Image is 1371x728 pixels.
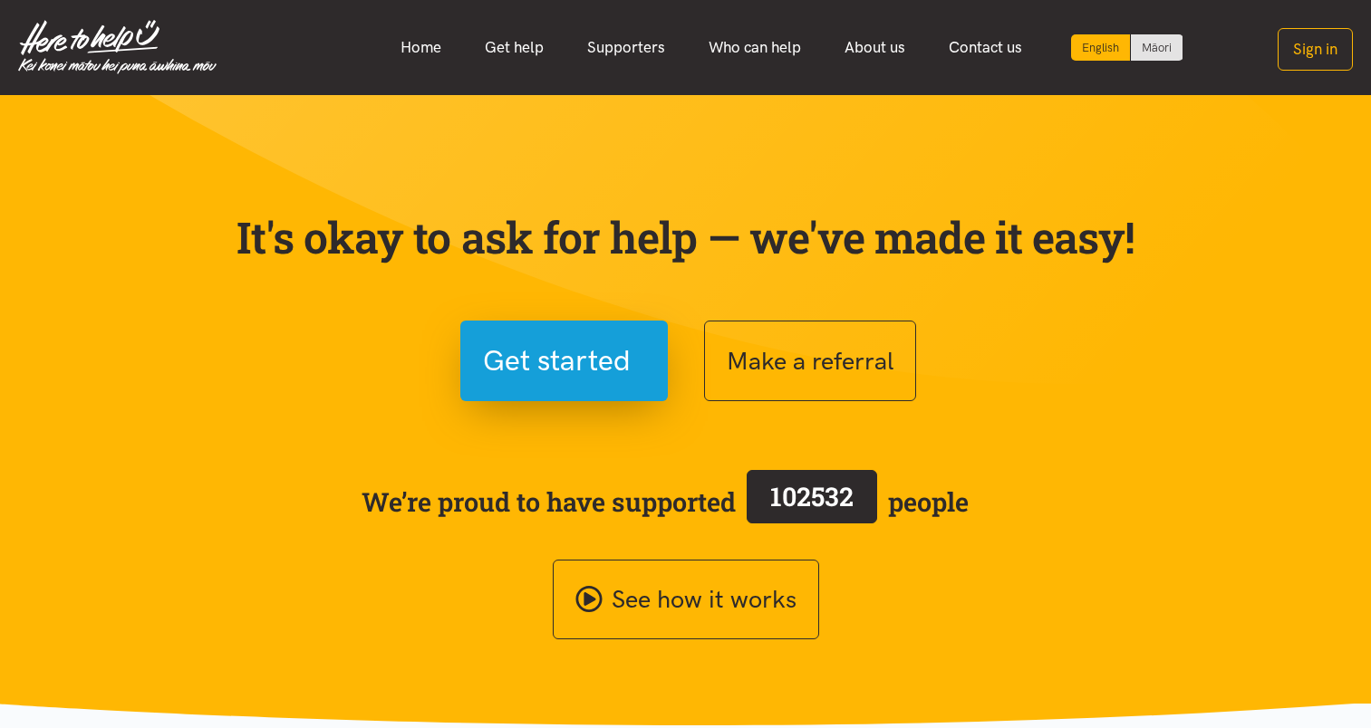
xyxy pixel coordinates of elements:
p: It's okay to ask for help — we've made it easy! [233,211,1139,263]
span: 102532 [770,479,854,513]
img: Home [18,20,217,74]
a: About us [823,28,927,67]
a: Supporters [565,28,687,67]
div: Current language [1071,34,1131,61]
button: Sign in [1278,28,1353,71]
a: 102532 [736,466,888,537]
a: See how it works [553,560,819,640]
a: Switch to Te Reo Māori [1131,34,1183,61]
button: Get started [460,321,668,401]
a: Contact us [927,28,1044,67]
button: Make a referral [704,321,916,401]
a: Who can help [687,28,823,67]
span: We’re proud to have supported people [362,466,969,537]
a: Home [379,28,463,67]
a: Get help [463,28,565,67]
div: Language toggle [1071,34,1183,61]
span: Get started [483,338,631,384]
